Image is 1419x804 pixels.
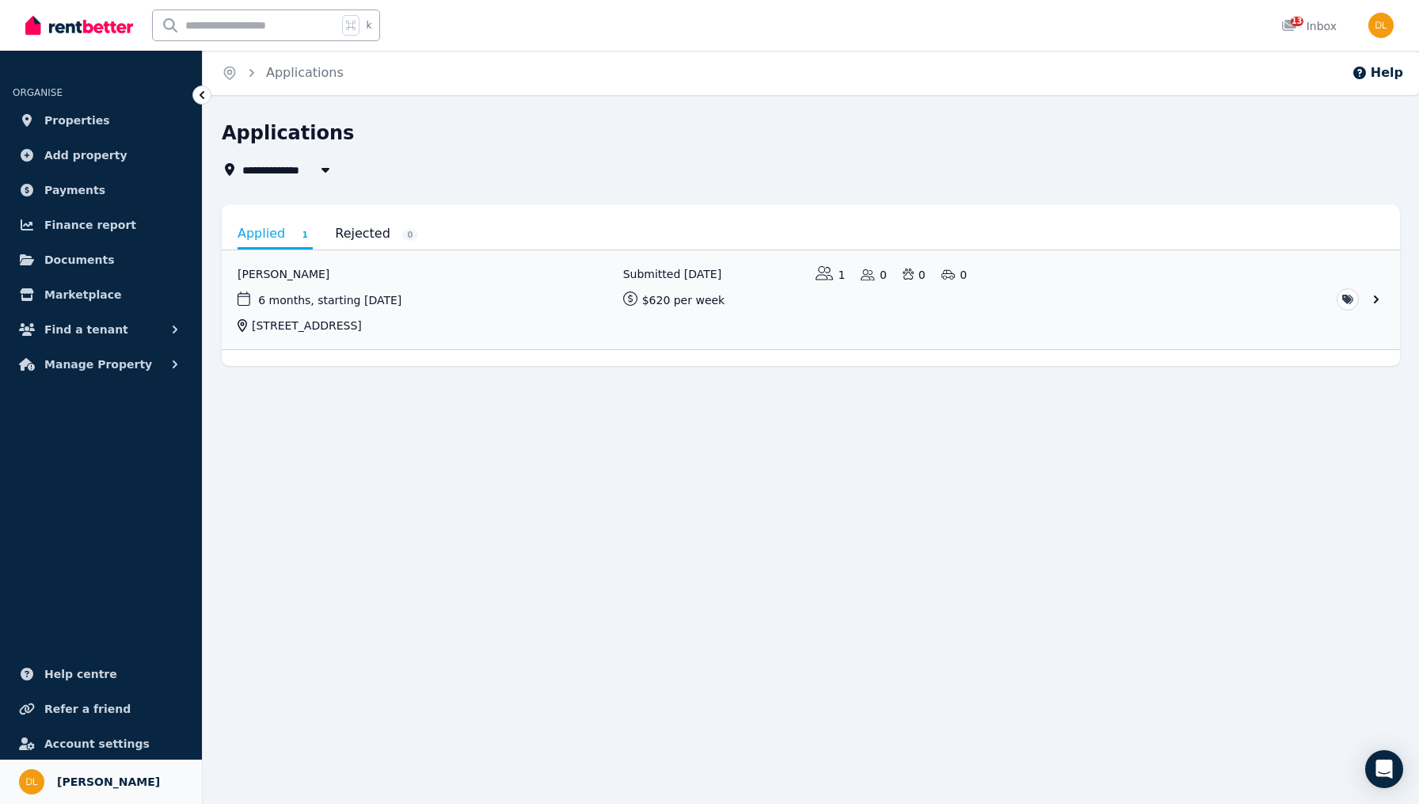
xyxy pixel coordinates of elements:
[13,314,189,345] button: Find a tenant
[13,658,189,690] a: Help centre
[1368,13,1394,38] img: Diana Leach
[44,181,105,200] span: Payments
[13,279,189,311] a: Marketplace
[203,51,363,95] nav: Breadcrumb
[25,13,133,37] img: RentBetter
[13,209,189,241] a: Finance report
[222,250,1400,349] a: View application: Shima Golmohamadi
[44,734,150,753] span: Account settings
[13,349,189,380] button: Manage Property
[335,220,418,247] a: Rejected
[44,665,117,684] span: Help centre
[13,105,189,136] a: Properties
[238,220,313,250] a: Applied
[266,65,344,80] a: Applications
[19,769,44,794] img: Diana Leach
[1365,750,1403,788] div: Open Intercom Messenger
[44,355,152,374] span: Manage Property
[44,250,115,269] span: Documents
[297,229,313,241] span: 1
[44,215,136,234] span: Finance report
[13,87,63,98] span: ORGANISE
[44,111,110,130] span: Properties
[13,174,189,206] a: Payments
[44,146,127,165] span: Add property
[13,139,189,171] a: Add property
[1291,17,1303,26] span: 13
[222,120,354,146] h1: Applications
[366,19,371,32] span: k
[13,244,189,276] a: Documents
[44,699,131,718] span: Refer a friend
[1352,63,1403,82] button: Help
[13,728,189,760] a: Account settings
[44,285,121,304] span: Marketplace
[402,229,418,241] span: 0
[13,693,189,725] a: Refer a friend
[44,320,128,339] span: Find a tenant
[57,772,160,791] span: [PERSON_NAME]
[1281,18,1337,34] div: Inbox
